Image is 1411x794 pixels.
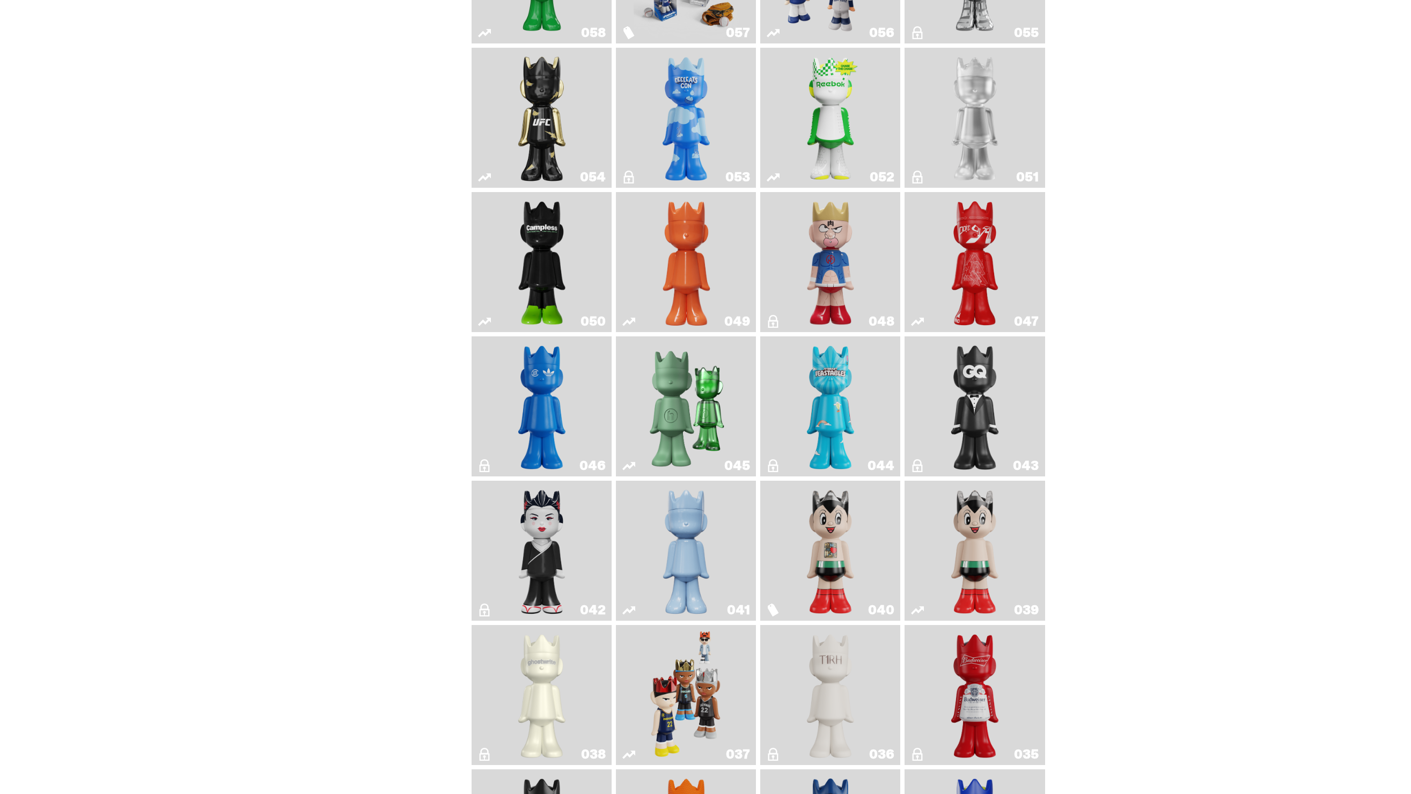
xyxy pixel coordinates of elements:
[802,52,859,183] img: Court Victory
[767,196,894,328] a: Kinnikuman
[726,26,749,39] div: 057
[946,629,1003,761] img: The King of ghosts
[622,341,749,472] a: Present
[513,52,570,183] img: Ruby
[869,26,894,39] div: 056
[580,315,605,328] div: 050
[513,485,570,616] img: Sei Less
[911,52,1038,183] a: LLLoyalty
[946,196,1003,328] img: Skip
[724,459,749,472] div: 045
[622,485,749,616] a: Schrödinger's ghost: Winter Blue
[658,52,715,183] img: ghooooost
[658,485,715,616] img: Schrödinger's ghost: Winter Blue
[767,629,894,761] a: The1RoomButler
[767,341,894,472] a: Feastables
[622,196,749,328] a: Schrödinger's ghost: Orange Vibe
[658,196,715,328] img: Schrödinger's ghost: Orange Vibe
[911,341,1038,472] a: Black Tie
[911,196,1038,328] a: Skip
[724,315,749,328] div: 049
[478,629,605,761] a: 1A
[869,748,894,761] div: 036
[1014,748,1038,761] div: 035
[725,171,749,183] div: 053
[1013,459,1038,472] div: 043
[946,341,1003,472] img: Black Tie
[802,196,859,328] img: Kinnikuman
[870,171,894,183] div: 052
[1014,604,1038,616] div: 039
[478,52,605,183] a: Ruby
[869,315,894,328] div: 048
[580,171,605,183] div: 054
[802,629,859,761] img: The1RoomButler
[726,748,749,761] div: 037
[767,485,894,616] a: Astro Boy (Heart)
[478,485,605,616] a: Sei Less
[581,26,605,39] div: 058
[946,52,1003,183] img: LLLoyalty
[1016,171,1038,183] div: 051
[1014,315,1038,328] div: 047
[802,485,859,616] img: Astro Boy (Heart)
[911,629,1038,761] a: The King of ghosts
[513,196,570,328] img: Campless
[946,485,1003,616] img: Astro Boy
[649,629,723,761] img: Game Face (2024)
[478,196,605,328] a: Campless
[478,341,605,472] a: ComplexCon HK
[580,604,605,616] div: 042
[513,629,570,761] img: 1A
[1014,26,1038,39] div: 055
[622,52,749,183] a: ghooooost
[513,341,570,472] img: ComplexCon HK
[911,485,1038,616] a: Astro Boy
[581,748,605,761] div: 038
[767,52,894,183] a: Court Victory
[622,629,749,761] a: Game Face (2024)
[579,459,605,472] div: 046
[802,341,859,472] img: Feastables
[868,459,894,472] div: 044
[641,341,732,472] img: Present
[727,604,749,616] div: 041
[868,604,894,616] div: 040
